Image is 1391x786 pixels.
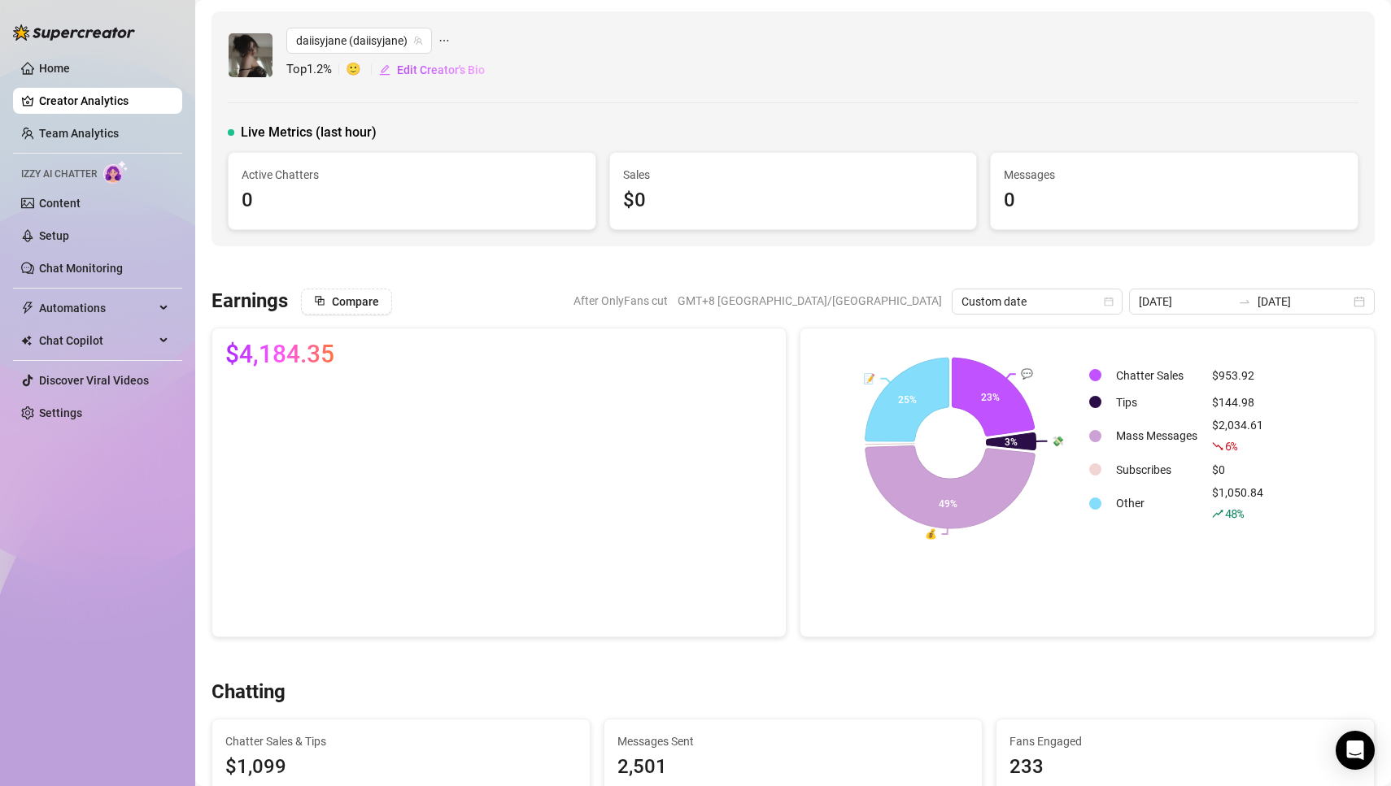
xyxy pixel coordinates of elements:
div: 233 [1009,752,1361,783]
span: 6 % [1225,438,1237,454]
span: Messages [1004,166,1345,184]
span: Live Metrics (last hour) [241,123,377,142]
span: Izzy AI Chatter [21,167,97,182]
a: Settings [39,406,82,419]
span: Automations [39,295,155,321]
a: Team Analytics [39,127,119,140]
span: edit [379,64,390,76]
span: team [413,36,423,46]
td: Tips [1110,389,1204,415]
span: Chatter Sales & Tips [225,732,577,750]
span: ellipsis [438,28,450,54]
span: calendar [1104,297,1114,306]
span: Sales [623,166,964,184]
div: $2,034.61 [1212,416,1263,455]
h3: Earnings [211,289,288,315]
div: Open Intercom Messenger [1336,731,1375,770]
div: 0 [242,185,582,216]
button: Edit Creator's Bio [378,57,486,83]
text: 💬 [1021,367,1033,380]
a: Setup [39,229,69,242]
a: Home [39,62,70,75]
a: Discover Viral Videos [39,374,149,387]
h3: Chatting [211,680,286,706]
span: block [314,295,325,306]
span: $1,099 [225,752,577,783]
span: 🙂 [346,60,378,80]
button: Compare [301,289,392,315]
span: Edit Creator's Bio [397,63,485,76]
span: thunderbolt [21,302,34,315]
span: Fans Engaged [1009,732,1361,750]
img: Chat Copilot [21,335,32,346]
div: $0 [1212,461,1263,479]
span: 48 % [1225,506,1244,521]
div: $953.92 [1212,367,1263,384]
span: Chat Copilot [39,328,155,354]
span: daiisyjane (daiisyjane) [296,28,422,53]
div: $1,050.84 [1212,484,1263,523]
div: 0 [1004,185,1345,216]
span: to [1238,295,1251,308]
div: 2,501 [617,752,969,783]
span: $4,184.35 [225,341,334,367]
a: Chat Monitoring [39,262,123,275]
td: Mass Messages [1110,416,1204,455]
img: daiisyjane [229,33,273,77]
text: 📝 [863,371,875,384]
td: Subscribes [1110,457,1204,482]
span: After OnlyFans cut [573,289,668,313]
input: Start date [1139,293,1232,310]
img: AI Chatter [103,160,129,184]
span: GMT+8 [GEOGRAPHIC_DATA]/[GEOGRAPHIC_DATA] [678,289,942,313]
td: Other [1110,484,1204,523]
div: $144.98 [1212,393,1263,411]
img: logo-BBDzfeDw.svg [13,24,135,41]
div: $0 [623,185,964,216]
text: 💸 [1052,434,1064,446]
span: swap-right [1238,295,1251,308]
span: Messages Sent [617,732,969,750]
td: Chatter Sales [1110,363,1204,388]
span: Custom date [961,289,1113,314]
span: rise [1212,508,1223,519]
span: Top 1.2 % [286,60,346,80]
a: Creator Analytics [39,88,169,114]
input: End date [1258,293,1350,310]
text: 💰 [925,528,937,540]
a: Content [39,197,81,210]
span: Active Chatters [242,166,582,184]
span: Compare [332,295,379,308]
span: fall [1212,441,1223,452]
